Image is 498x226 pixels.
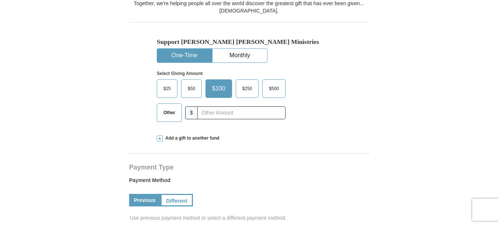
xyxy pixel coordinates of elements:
span: $ [185,106,198,119]
a: Different [160,194,193,206]
span: Other [160,107,179,118]
span: $250 [239,83,256,94]
h4: Payment Type [129,164,369,170]
button: Monthly [212,49,267,62]
input: Other Amount [197,106,286,119]
span: Add a gift to another fund [163,135,219,141]
span: Use previous payment method or select a different payment method. [130,214,370,222]
span: $50 [184,83,199,94]
span: $100 [208,83,229,94]
label: Payment Method [129,177,369,188]
button: One-Time [157,49,212,62]
span: $25 [160,83,174,94]
span: $500 [265,83,283,94]
h5: Support [PERSON_NAME] [PERSON_NAME] Ministries [157,38,341,46]
a: Previous [129,194,160,206]
strong: Select Giving Amount [157,71,203,76]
